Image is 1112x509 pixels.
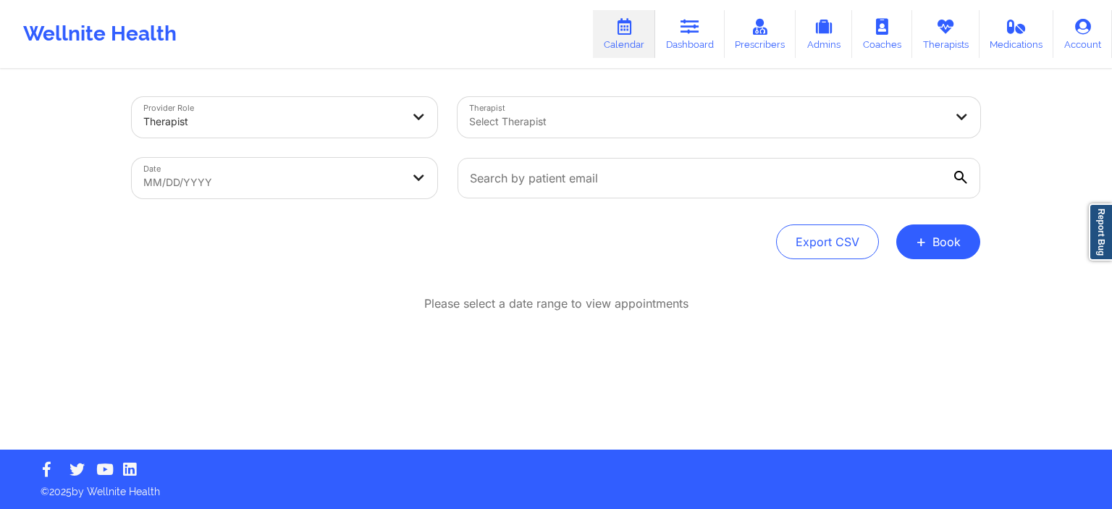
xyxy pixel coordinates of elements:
[776,224,879,259] button: Export CSV
[143,106,401,138] div: Therapist
[896,224,980,259] button: +Book
[796,10,852,58] a: Admins
[1089,203,1112,261] a: Report Bug
[852,10,912,58] a: Coaches
[916,237,927,245] span: +
[593,10,655,58] a: Calendar
[655,10,725,58] a: Dashboard
[1053,10,1112,58] a: Account
[424,295,688,312] p: Please select a date range to view appointments
[980,10,1054,58] a: Medications
[458,158,980,198] input: Search by patient email
[30,474,1082,499] p: © 2025 by Wellnite Health
[912,10,980,58] a: Therapists
[725,10,796,58] a: Prescribers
